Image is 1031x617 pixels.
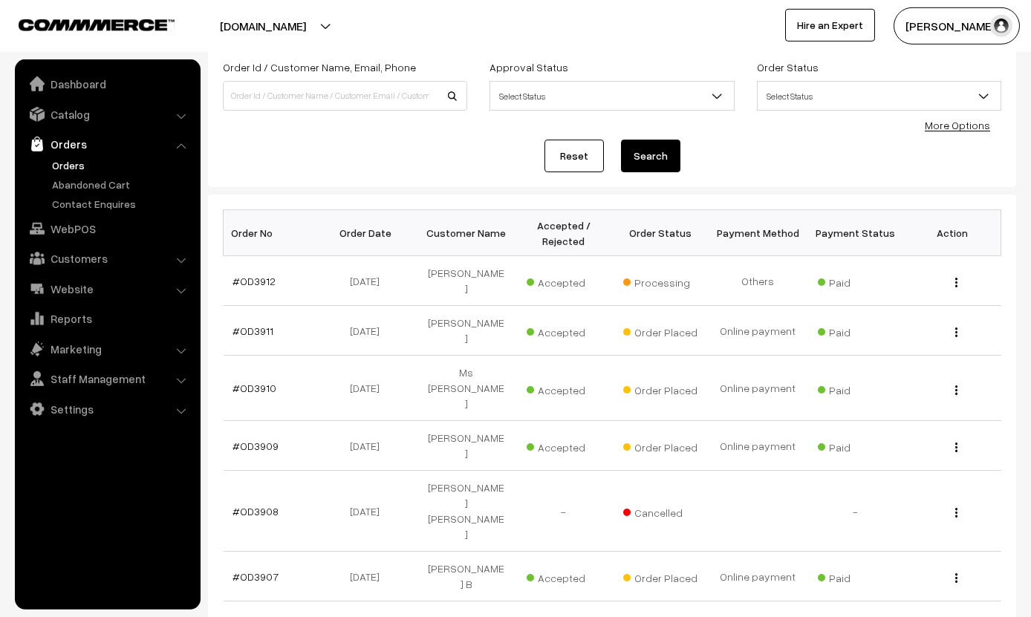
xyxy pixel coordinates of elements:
[320,421,417,471] td: [DATE]
[807,471,904,552] td: -
[223,59,416,75] label: Order Id / Customer Name, Email, Phone
[490,81,734,111] span: Select Status
[757,81,1001,111] span: Select Status
[709,210,807,256] th: Payment Method
[19,396,195,422] a: Settings
[232,505,279,518] a: #OD3908
[417,210,515,256] th: Customer Name
[48,177,195,192] a: Abandoned Cart
[623,321,697,340] span: Order Placed
[19,245,195,272] a: Customers
[818,567,892,586] span: Paid
[320,210,417,256] th: Order Date
[19,305,195,332] a: Reports
[709,552,807,601] td: Online payment
[925,119,990,131] a: More Options
[320,356,417,421] td: [DATE]
[232,382,276,394] a: #OD3910
[232,440,279,452] a: #OD3909
[320,552,417,601] td: [DATE]
[19,101,195,128] a: Catalog
[527,271,601,290] span: Accepted
[417,306,515,356] td: [PERSON_NAME]
[807,210,904,256] th: Payment Status
[527,436,601,455] span: Accepted
[515,210,612,256] th: Accepted / Rejected
[757,59,819,75] label: Order Status
[818,436,892,455] span: Paid
[527,379,601,398] span: Accepted
[785,9,875,42] a: Hire an Expert
[320,256,417,306] td: [DATE]
[990,15,1012,37] img: user
[515,471,612,552] td: -
[894,7,1020,45] button: [PERSON_NAME]
[612,210,709,256] th: Order Status
[818,271,892,290] span: Paid
[955,443,957,452] img: Menu
[955,573,957,583] img: Menu
[232,324,273,337] a: #OD3911
[320,306,417,356] td: [DATE]
[623,271,697,290] span: Processing
[955,327,957,337] img: Menu
[417,421,515,471] td: [PERSON_NAME]
[623,501,697,520] span: Cancelled
[955,385,957,395] img: Menu
[818,379,892,398] span: Paid
[19,131,195,157] a: Orders
[527,321,601,340] span: Accepted
[904,210,1001,256] th: Action
[527,567,601,586] span: Accepted
[417,552,515,601] td: [PERSON_NAME] B
[19,275,195,302] a: Website
[623,379,697,398] span: Order Placed
[48,157,195,173] a: Orders
[417,356,515,421] td: Ms [PERSON_NAME]
[232,275,276,287] a: #OD3912
[709,356,807,421] td: Online payment
[48,196,195,212] a: Contact Enquires
[224,210,321,256] th: Order No
[19,336,195,362] a: Marketing
[490,83,733,109] span: Select Status
[955,278,957,287] img: Menu
[818,321,892,340] span: Paid
[758,83,1001,109] span: Select Status
[320,471,417,552] td: [DATE]
[19,215,195,242] a: WebPOS
[709,256,807,306] td: Others
[417,256,515,306] td: [PERSON_NAME]
[490,59,568,75] label: Approval Status
[232,570,279,583] a: #OD3907
[19,19,175,30] img: COMMMERCE
[544,140,604,172] a: Reset
[621,140,680,172] button: Search
[19,365,195,392] a: Staff Management
[168,7,358,45] button: [DOMAIN_NAME]
[955,508,957,518] img: Menu
[223,81,467,111] input: Order Id / Customer Name / Customer Email / Customer Phone
[19,15,149,33] a: COMMMERCE
[19,71,195,97] a: Dashboard
[709,306,807,356] td: Online payment
[417,471,515,552] td: [PERSON_NAME] [PERSON_NAME]
[709,421,807,471] td: Online payment
[623,567,697,586] span: Order Placed
[623,436,697,455] span: Order Placed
